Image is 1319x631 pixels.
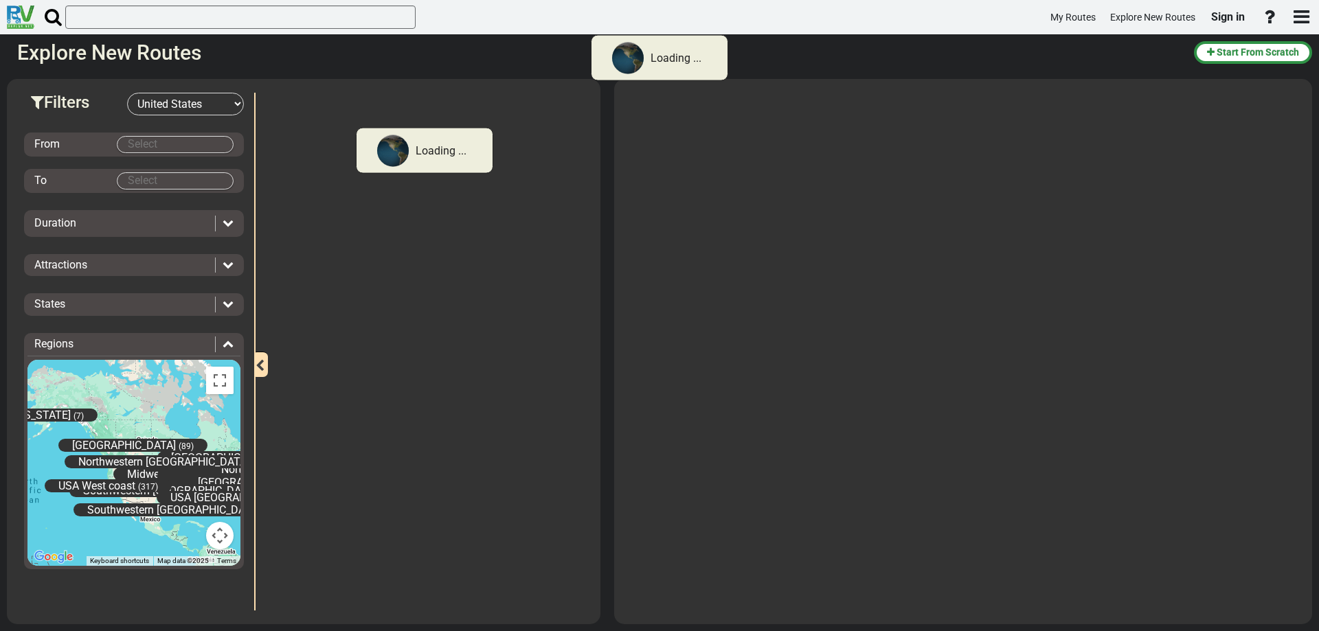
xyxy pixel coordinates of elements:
[157,557,209,564] span: Map data ©2025
[17,41,1184,64] h2: Explore New Routes
[117,173,233,189] input: Select
[7,5,34,29] img: RvPlanetLogo.png
[1211,10,1245,23] span: Sign in
[1110,12,1195,23] span: Explore New Routes
[117,137,233,152] input: Select
[27,336,240,352] div: Regions
[27,216,240,231] div: Duration
[34,258,87,271] span: Attractions
[217,557,236,564] a: Terms (opens in new tab)
[27,257,240,273] div: Attractions
[651,51,701,67] div: Loading ...
[179,441,194,451] span: (89)
[206,522,234,549] button: Map camera controls
[1044,4,1102,31] a: My Routes
[31,548,76,566] img: Google
[34,216,76,229] span: Duration
[1205,3,1251,32] a: Sign in
[31,93,127,111] h3: Filters
[206,367,234,394] button: Toggle fullscreen view
[90,556,149,566] button: Keyboard shortcuts
[34,137,60,150] span: From
[74,411,84,421] span: (7)
[34,174,47,187] span: To
[14,409,71,422] span: [US_STATE]
[1194,41,1312,64] button: Start From Scratch
[138,482,158,492] span: (317)
[58,479,135,492] span: USA West coast
[170,491,297,504] span: USA [GEOGRAPHIC_DATA]
[34,297,65,310] span: States
[31,548,76,566] a: Open this area in Google Maps (opens a new window)
[78,455,249,468] span: Northwestern [GEOGRAPHIC_DATA]
[87,503,260,516] span: Southwestern [GEOGRAPHIC_DATA]
[1104,4,1202,31] a: Explore New Routes
[1050,12,1096,23] span: My Routes
[416,144,466,159] div: Loading ...
[27,297,240,312] div: States
[34,337,74,350] span: Regions
[1217,47,1299,58] span: Start From Scratch
[72,439,176,452] span: [GEOGRAPHIC_DATA]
